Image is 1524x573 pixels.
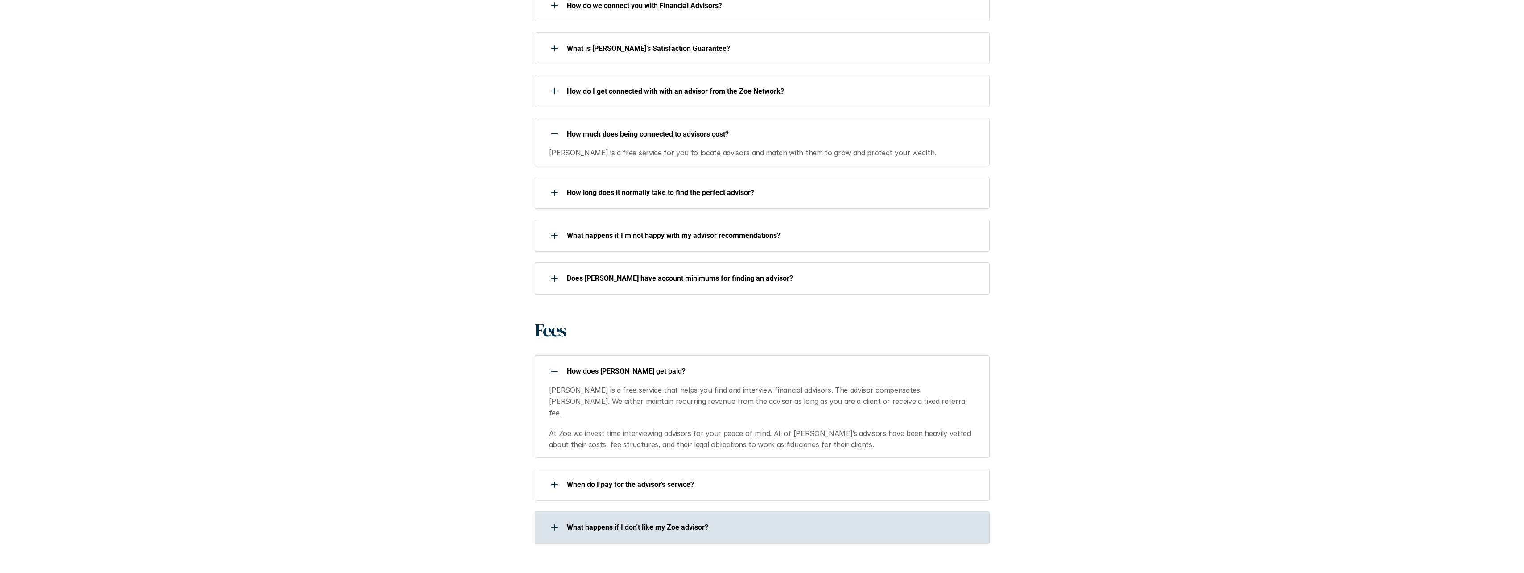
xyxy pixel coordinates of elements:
[567,44,978,53] p: What is [PERSON_NAME]’s Satisfaction Guarantee?
[567,523,978,531] p: What happens if I don't like my Zoe advisor?
[535,320,566,341] h1: Fees
[567,188,978,197] p: How long does it normally take to find the perfect advisor?
[567,87,978,95] p: How do I get connected with with an advisor from the Zoe Network?
[549,147,979,159] p: [PERSON_NAME] is a free service for you to locate advisors and match with them to grow and protec...
[549,428,979,451] p: At Zoe we invest time interviewing advisors for your peace of mind. All of [PERSON_NAME]’s adviso...
[567,367,978,375] p: How does [PERSON_NAME] get paid?
[549,385,979,419] p: [PERSON_NAME] is a free service that helps you find and interview financial advisors. The advisor...
[567,274,978,282] p: Does [PERSON_NAME] have account minimums for finding an advisor?
[567,231,978,240] p: What happens if I’m not happy with my advisor recommendations?
[567,1,978,10] p: How do we connect you with Financial Advisors?
[567,130,978,138] p: How much does being connected to advisors cost?
[567,480,978,489] p: When do I pay for the advisor’s service?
